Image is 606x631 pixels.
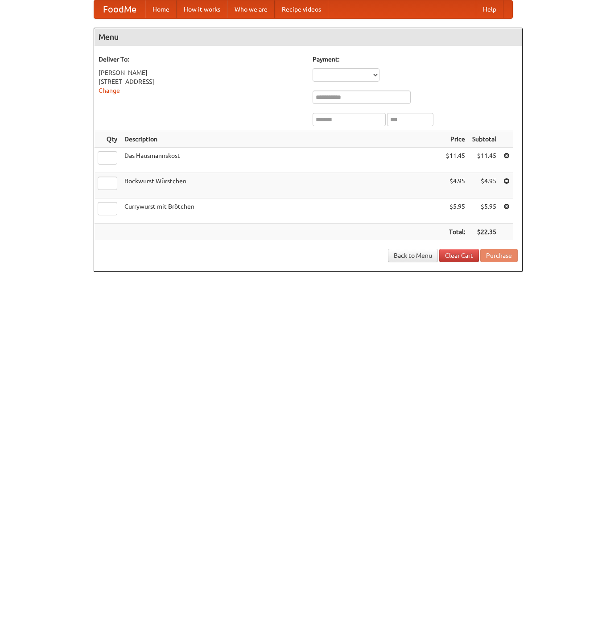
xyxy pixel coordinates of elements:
[99,77,304,86] div: [STREET_ADDRESS]
[469,224,500,240] th: $22.35
[469,173,500,198] td: $4.95
[94,131,121,148] th: Qty
[121,131,442,148] th: Description
[94,0,145,18] a: FoodMe
[388,249,438,262] a: Back to Menu
[442,131,469,148] th: Price
[442,224,469,240] th: Total:
[469,198,500,224] td: $5.95
[476,0,503,18] a: Help
[227,0,275,18] a: Who we are
[145,0,177,18] a: Home
[480,249,518,262] button: Purchase
[469,131,500,148] th: Subtotal
[177,0,227,18] a: How it works
[442,148,469,173] td: $11.45
[439,249,479,262] a: Clear Cart
[94,28,522,46] h4: Menu
[442,198,469,224] td: $5.95
[121,173,442,198] td: Bockwurst Würstchen
[313,55,518,64] h5: Payment:
[442,173,469,198] td: $4.95
[121,148,442,173] td: Das Hausmannskost
[275,0,328,18] a: Recipe videos
[99,55,304,64] h5: Deliver To:
[121,198,442,224] td: Currywurst mit Brötchen
[99,87,120,94] a: Change
[99,68,304,77] div: [PERSON_NAME]
[469,148,500,173] td: $11.45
